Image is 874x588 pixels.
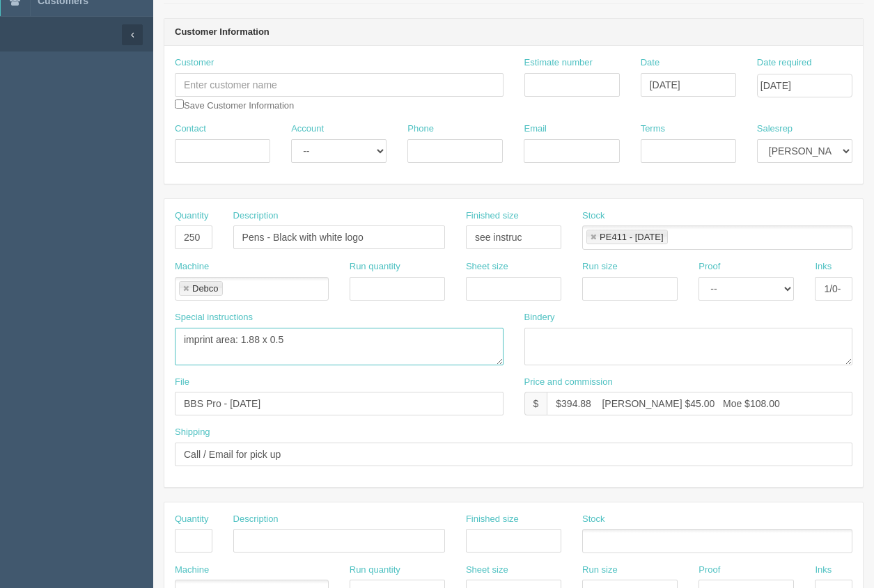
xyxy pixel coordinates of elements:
label: Shipping [175,426,210,439]
input: Enter customer name [175,73,504,97]
label: Quantity [175,513,208,526]
label: Finished size [466,209,519,223]
label: Machine [175,260,209,273]
label: Special instructions [175,311,253,324]
label: Bindery [524,311,555,324]
label: Customer [175,56,214,70]
label: Contact [175,122,206,136]
label: Machine [175,564,209,577]
label: Email [524,122,547,136]
label: Date required [757,56,812,70]
label: Quantity [175,209,208,223]
label: Run size [582,260,618,273]
label: Date [641,56,660,70]
label: Stock [582,513,605,526]
label: Inks [815,260,832,273]
label: Finished size [466,513,519,526]
label: Salesrep [757,122,793,136]
header: Customer Information [164,19,863,47]
label: Description [233,209,279,223]
label: Price and commission [524,376,613,389]
div: PE411 - [DATE] [600,232,664,241]
label: Account [291,122,324,136]
label: Proof [699,564,720,577]
label: Run size [582,564,618,577]
label: Sheet size [466,260,508,273]
label: Terms [641,122,665,136]
label: Proof [699,260,720,273]
label: Phone [407,122,434,136]
div: $ [524,392,547,415]
label: Sheet size [466,564,508,577]
label: File [175,376,189,389]
div: Save Customer Information [175,56,504,112]
label: Description [233,513,279,526]
div: Debco [192,284,219,293]
label: Run quantity [350,260,400,273]
label: Run quantity [350,564,400,577]
label: Stock [582,209,605,223]
label: Estimate number [524,56,593,70]
label: Inks [815,564,832,577]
